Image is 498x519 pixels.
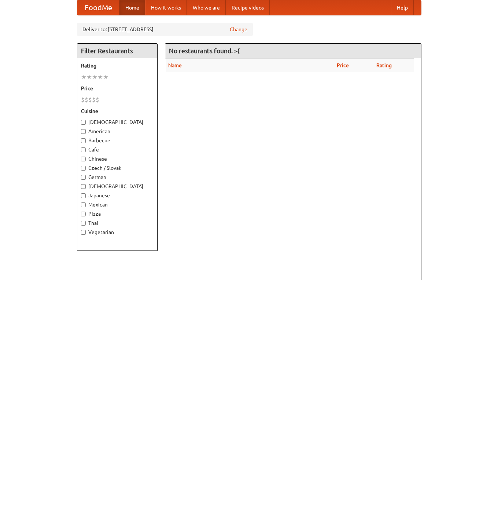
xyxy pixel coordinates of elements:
[81,157,86,161] input: Chinese
[97,73,103,81] li: ★
[81,175,86,180] input: German
[81,219,154,227] label: Thai
[145,0,187,15] a: How it works
[92,96,96,104] li: $
[81,193,86,198] input: Japanese
[81,129,86,134] input: American
[81,137,154,144] label: Barbecue
[81,128,154,135] label: American
[96,96,99,104] li: $
[81,155,154,162] label: Chinese
[169,47,240,54] ng-pluralize: No restaurants found. :-(
[92,73,97,81] li: ★
[77,44,157,58] h4: Filter Restaurants
[81,96,85,104] li: $
[81,120,86,125] input: [DEMOGRAPHIC_DATA]
[119,0,145,15] a: Home
[81,221,86,226] input: Thai
[81,183,154,190] label: [DEMOGRAPHIC_DATA]
[81,166,86,171] input: Czech / Slovak
[230,26,247,33] a: Change
[88,96,92,104] li: $
[81,202,86,207] input: Mexican
[81,230,86,235] input: Vegetarian
[81,184,86,189] input: [DEMOGRAPHIC_DATA]
[391,0,414,15] a: Help
[81,147,86,152] input: Cafe
[168,62,182,68] a: Name
[81,212,86,216] input: Pizza
[81,173,154,181] label: German
[81,146,154,153] label: Cafe
[77,23,253,36] div: Deliver to: [STREET_ADDRESS]
[337,62,349,68] a: Price
[81,164,154,172] label: Czech / Slovak
[77,0,119,15] a: FoodMe
[86,73,92,81] li: ★
[81,210,154,218] label: Pizza
[103,73,108,81] li: ★
[81,229,154,236] label: Vegetarian
[81,85,154,92] h5: Price
[81,118,154,126] label: [DEMOGRAPHIC_DATA]
[85,96,88,104] li: $
[81,138,86,143] input: Barbecue
[187,0,226,15] a: Who we are
[226,0,270,15] a: Recipe videos
[81,73,86,81] li: ★
[81,107,154,115] h5: Cuisine
[81,192,154,199] label: Japanese
[81,62,154,69] h5: Rating
[81,201,154,208] label: Mexican
[376,62,392,68] a: Rating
